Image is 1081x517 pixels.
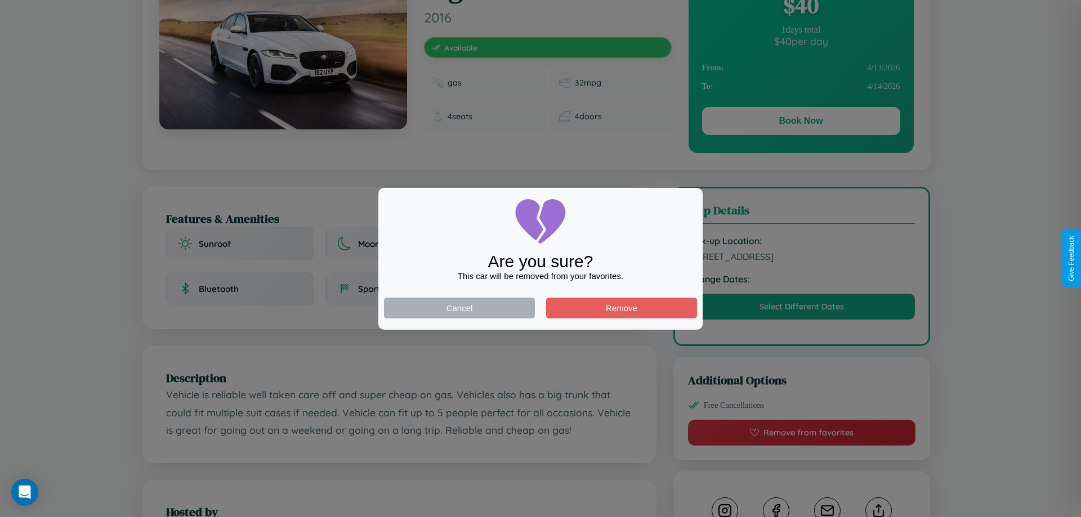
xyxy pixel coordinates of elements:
div: Are you sure? [384,252,697,271]
div: This car will be removed from your favorites. [384,271,697,281]
img: broken-heart [512,194,569,250]
button: Cancel [384,298,535,318]
button: Remove [546,298,697,318]
div: Open Intercom Messenger [11,479,38,506]
div: Give Feedback [1067,236,1075,281]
